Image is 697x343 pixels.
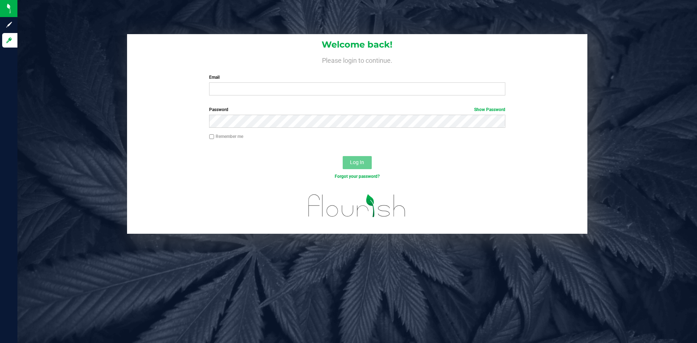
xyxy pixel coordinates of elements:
[5,37,13,44] inline-svg: Log in
[209,134,214,139] input: Remember me
[299,187,415,224] img: flourish_logo.svg
[127,55,587,64] h4: Please login to continue.
[335,174,380,179] a: Forgot your password?
[5,21,13,28] inline-svg: Sign up
[127,40,587,49] h1: Welcome back!
[209,74,505,81] label: Email
[474,107,505,112] a: Show Password
[350,159,364,165] span: Log In
[343,156,372,169] button: Log In
[209,133,243,140] label: Remember me
[209,107,228,112] span: Password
